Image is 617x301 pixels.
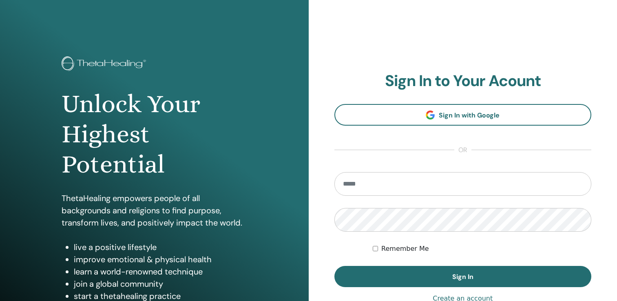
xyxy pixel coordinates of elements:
[439,111,500,120] span: Sign In with Google
[74,266,247,278] li: learn a world-renowned technique
[62,89,247,180] h1: Unlock Your Highest Potential
[74,253,247,266] li: improve emotional & physical health
[452,272,473,281] span: Sign In
[334,104,592,126] a: Sign In with Google
[74,241,247,253] li: live a positive lifestyle
[381,244,429,254] label: Remember Me
[74,278,247,290] li: join a global community
[373,244,591,254] div: Keep me authenticated indefinitely or until I manually logout
[334,72,592,91] h2: Sign In to Your Acount
[454,145,471,155] span: or
[62,192,247,229] p: ThetaHealing empowers people of all backgrounds and religions to find purpose, transform lives, a...
[334,266,592,287] button: Sign In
